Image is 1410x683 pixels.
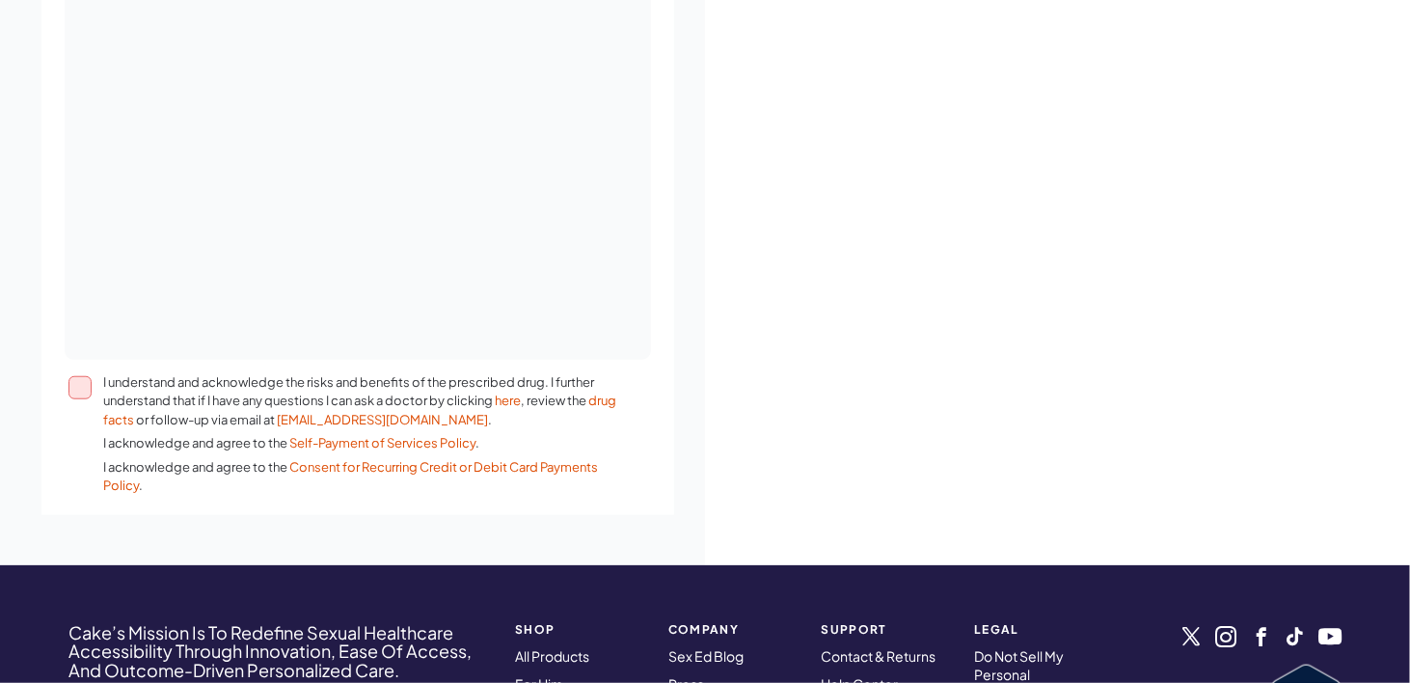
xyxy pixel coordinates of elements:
a: All Products [515,647,589,665]
a: Self-Payment of Services Policy [289,435,475,451]
span: I acknowledge and agree to the . [103,458,620,496]
h4: Cake’s Mission Is To Redefine Sexual Healthcare Accessibility Through Innovation, Ease Of Access,... [68,623,490,680]
a: drug facts [103,393,616,427]
a: here [495,393,521,408]
a: Sex Ed Blog [668,647,744,665]
a: Consent for Recurring Credit or Debit Card Payments Policy [103,459,598,494]
span: I acknowledge and agree to the . [103,434,620,453]
a: [EMAIL_ADDRESS][DOMAIN_NAME] [277,412,488,427]
strong: Support [822,623,952,636]
a: Contact & Returns [822,647,936,665]
span: I understand and acknowledge the risks and benefits of the prescribed drug. I further understand ... [103,373,620,430]
strong: COMPANY [668,623,799,636]
strong: SHOP [515,623,645,636]
strong: Legal [974,623,1104,636]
